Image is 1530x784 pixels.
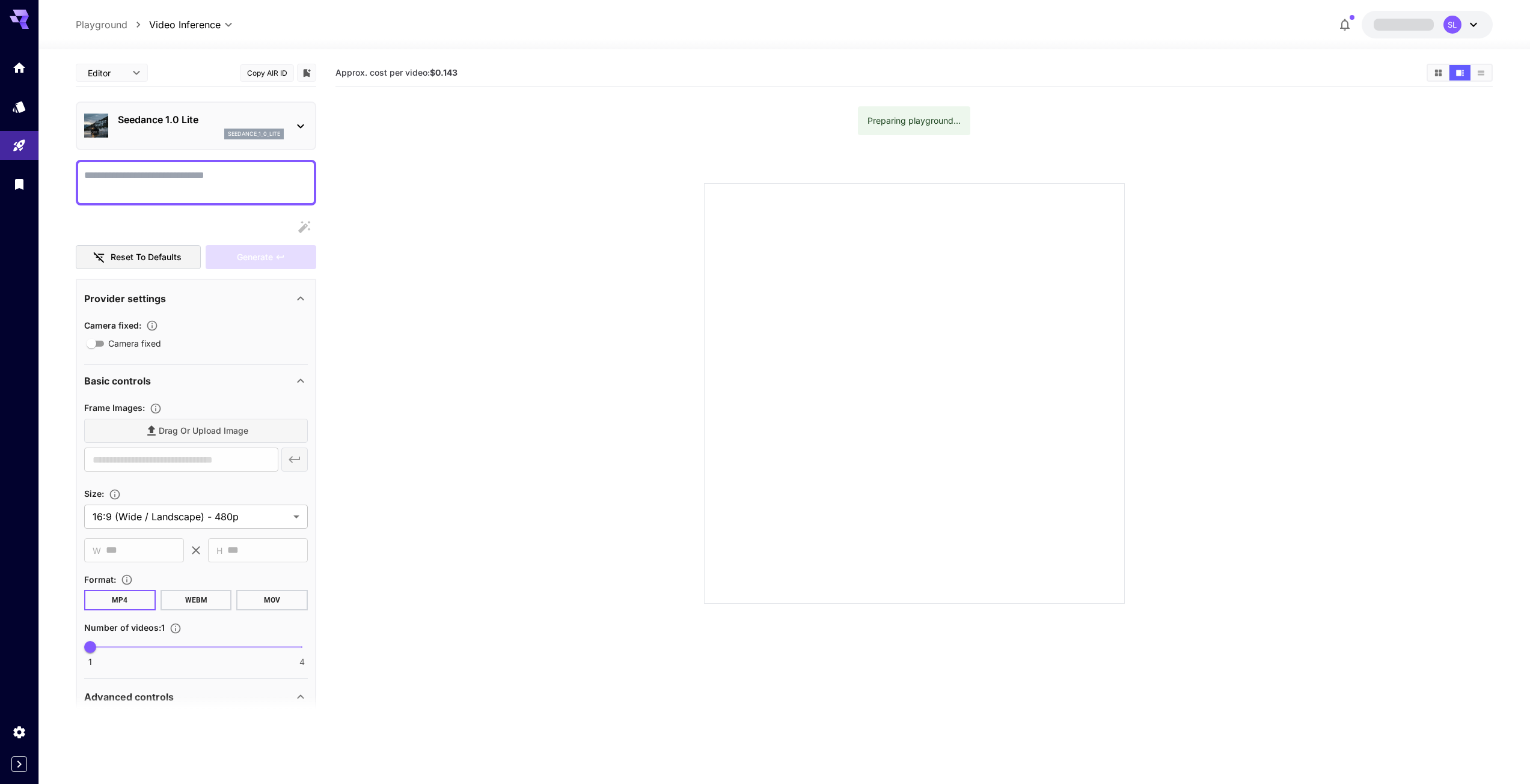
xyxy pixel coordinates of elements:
[1449,65,1470,81] button: Show videos in video view
[12,138,26,153] div: Playground
[12,60,26,75] div: Home
[84,366,308,395] div: Basic controls
[301,65,312,80] button: Add to library
[430,67,457,77] b: $0.143
[104,488,126,500] button: Adjust the dimensions of the generated image by specifying its width and height in pixels, or sel...
[165,622,186,634] button: Specify how many videos to generate in a single request. Each video generation will be charged se...
[335,67,457,77] span: Approx. cost per video:
[228,130,280,138] p: seedance_1_0_lite
[84,622,165,633] span: Number of videos : 1
[84,590,156,610] button: MP4
[93,509,289,524] span: 16:9 (Wide / Landscape) - 480p
[161,590,232,610] button: WEBM
[84,374,151,388] p: Basic controls
[1443,16,1461,34] div: SL
[84,108,308,144] div: Seedance 1.0 Liteseedance_1_0_lite
[116,574,138,586] button: Choose the file format for the output video.
[84,320,141,330] span: Camera fixed :
[1470,65,1492,81] button: Show videos in list view
[76,17,127,32] a: Playground
[299,656,305,668] span: 4
[1362,11,1493,38] button: SL
[84,682,308,711] div: Advanced controls
[145,403,167,415] button: Upload frame images.
[216,544,222,558] span: H
[12,725,26,740] div: Settings
[868,110,961,132] div: Preparing playground...
[1427,64,1493,82] div: Show videos in grid viewShow videos in video viewShow videos in list view
[236,590,308,610] button: MOV
[1428,65,1449,81] button: Show videos in grid view
[84,690,174,704] p: Advanced controls
[12,99,26,114] div: Models
[76,245,201,270] button: Reset to defaults
[84,403,145,413] span: Frame Images :
[108,337,161,350] span: Camera fixed
[11,756,27,772] button: Expand sidebar
[149,17,221,32] span: Video Inference
[84,284,308,313] div: Provider settings
[12,177,26,192] div: Library
[76,17,149,32] nav: breadcrumb
[93,544,101,558] span: W
[88,656,92,668] span: 1
[84,488,104,499] span: Size :
[240,64,294,82] button: Copy AIR ID
[84,574,116,585] span: Format :
[88,67,125,79] span: Editor
[118,112,284,127] p: Seedance 1.0 Lite
[84,291,166,306] p: Provider settings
